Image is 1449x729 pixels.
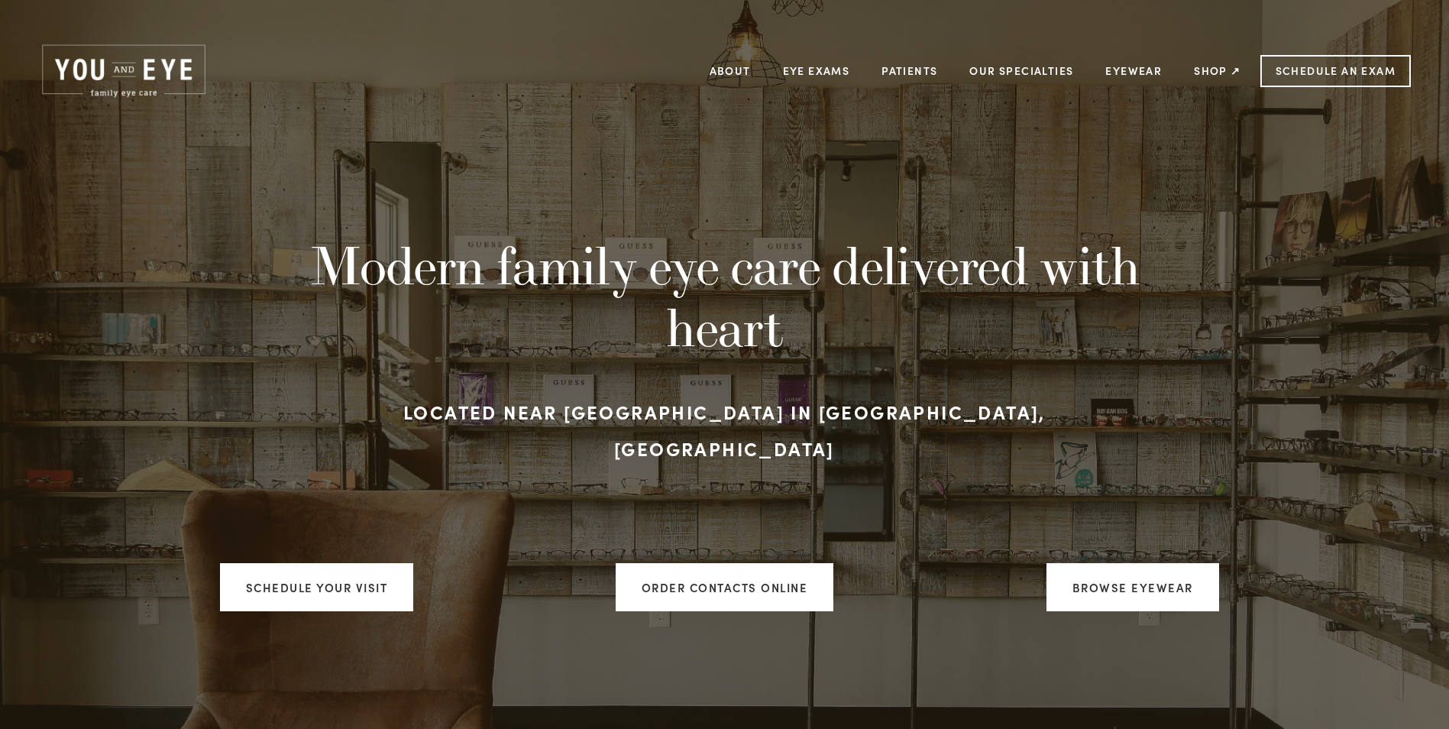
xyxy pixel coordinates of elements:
[220,563,414,611] a: Schedule your visit
[306,235,1143,358] h1: Modern family eye care delivered with heart
[1046,563,1219,611] a: Browse Eyewear
[403,399,1052,461] strong: Located near [GEOGRAPHIC_DATA] in [GEOGRAPHIC_DATA], [GEOGRAPHIC_DATA]
[1105,59,1162,83] a: Eyewear
[783,59,850,83] a: Eye Exams
[1194,59,1240,83] a: Shop ↗
[1260,55,1411,87] a: Schedule an Exam
[881,59,937,83] a: Patients
[710,59,751,83] a: About
[616,563,834,611] a: ORDER CONTACTS ONLINE
[38,42,209,100] img: Rochester, MN | You and Eye | Family Eye Care
[969,63,1073,78] a: Our Specialties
